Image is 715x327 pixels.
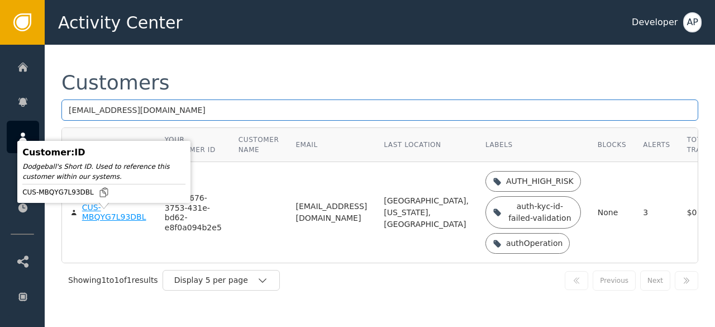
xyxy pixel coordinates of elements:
[683,12,702,32] button: AP
[643,140,670,150] div: Alerts
[70,140,78,150] div: ID
[384,140,469,150] div: Last Location
[598,207,626,219] div: None
[287,162,375,263] td: [EMAIL_ADDRESS][DOMAIN_NAME]
[687,135,713,155] div: Total Trans.
[165,193,222,233] div: 9354a676-3753-431e-bd62-e8f0a094b2e5
[174,274,257,286] div: Display 5 per page
[635,162,679,263] td: 3
[165,135,222,155] div: Your Customer ID
[375,162,477,263] td: [GEOGRAPHIC_DATA], [US_STATE], [GEOGRAPHIC_DATA]
[163,270,280,291] button: Display 5 per page
[485,140,581,150] div: Labels
[22,162,185,182] div: Dodgeball's Short ID. Used to reference this customer within our systems.
[22,146,185,159] div: Customer : ID
[632,16,678,29] div: Developer
[61,73,170,93] div: Customers
[506,176,574,187] div: AUTH_HIGH_RISK
[506,238,563,249] div: authOperation
[598,140,626,150] div: Blocks
[22,187,185,198] div: CUS-MBQYG7L93DBL
[58,10,183,35] span: Activity Center
[506,201,574,224] div: auth-kyc-id-failed-validation
[295,140,367,150] div: Email
[239,135,279,155] div: Customer Name
[82,203,148,222] div: CUS-MBQYG7L93DBL
[61,99,698,121] input: Search by name, email, or ID
[68,274,158,286] div: Showing 1 to 1 of 1 results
